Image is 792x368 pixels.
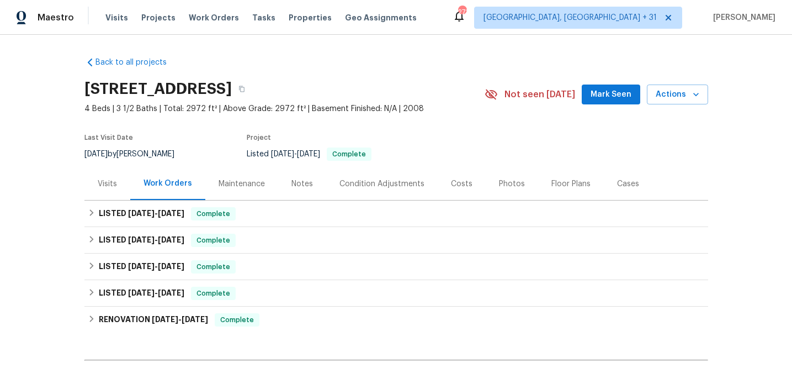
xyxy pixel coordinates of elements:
div: LISTED [DATE]-[DATE]Complete [84,254,708,280]
div: LISTED [DATE]-[DATE]Complete [84,227,708,254]
span: Properties [289,12,332,23]
a: Back to all projects [84,57,190,68]
span: Geo Assignments [345,12,417,23]
span: [DATE] [158,289,184,297]
div: LISTED [DATE]-[DATE]Complete [84,280,708,307]
span: - [128,289,184,297]
span: Complete [192,235,235,246]
span: Work Orders [189,12,239,23]
div: RENOVATION [DATE]-[DATE]Complete [84,307,708,333]
span: Project [247,134,271,141]
div: Work Orders [143,178,192,189]
span: - [128,209,184,217]
span: [DATE] [84,150,108,158]
div: Condition Adjustments [339,178,424,190]
span: - [128,262,184,270]
span: 4 Beds | 3 1/2 Baths | Total: 2972 ft² | Above Grade: 2972 ft² | Basement Finished: N/A | 2008 [84,103,485,114]
div: Cases [617,178,639,190]
span: Complete [192,288,235,299]
span: - [152,316,208,323]
span: [DATE] [128,209,155,217]
span: Complete [328,151,370,157]
span: [DATE] [271,150,294,158]
h6: LISTED [99,287,184,300]
h6: RENOVATION [99,313,208,327]
button: Copy Address [232,79,252,99]
span: - [271,150,320,158]
span: [DATE] [297,150,320,158]
span: Mark Seen [591,88,631,102]
span: Visits [105,12,128,23]
span: [PERSON_NAME] [709,12,775,23]
span: [DATE] [128,262,155,270]
div: Visits [98,178,117,190]
span: [DATE] [182,316,208,323]
span: Last Visit Date [84,134,133,141]
div: Costs [451,178,472,190]
span: Listed [247,150,371,158]
span: [DATE] [152,316,178,323]
h6: LISTED [99,234,184,247]
div: Floor Plans [551,178,591,190]
h6: LISTED [99,260,184,274]
span: Complete [192,208,235,219]
button: Actions [647,85,708,105]
div: 271 [458,7,466,18]
span: Not seen [DATE] [504,89,575,100]
span: [DATE] [158,236,184,244]
h2: [STREET_ADDRESS] [84,83,232,94]
div: Maintenance [219,178,265,190]
div: by [PERSON_NAME] [84,148,188,161]
div: Notes [291,178,313,190]
span: [GEOGRAPHIC_DATA], [GEOGRAPHIC_DATA] + 31 [483,12,657,23]
span: [DATE] [158,209,184,217]
div: Photos [499,178,525,190]
span: - [128,236,184,244]
span: [DATE] [128,289,155,297]
span: Complete [216,314,258,325]
span: Actions [656,88,699,102]
span: Projects [141,12,176,23]
h6: LISTED [99,207,184,220]
button: Mark Seen [582,85,640,105]
span: Complete [192,261,235,272]
span: [DATE] [128,236,155,244]
div: LISTED [DATE]-[DATE]Complete [84,201,708,227]
span: [DATE] [158,262,184,270]
span: Maestro [38,12,74,23]
span: Tasks [252,14,275,22]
